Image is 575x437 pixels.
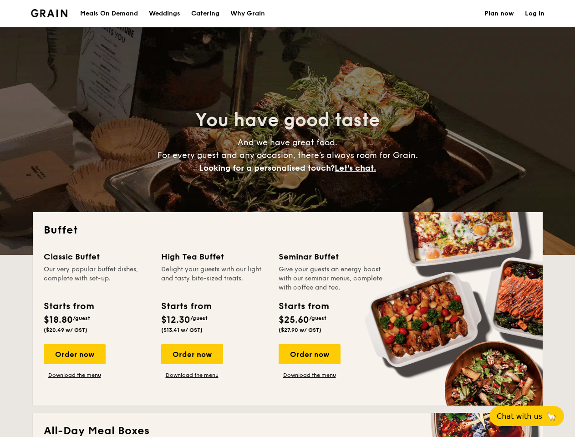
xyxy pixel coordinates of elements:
[279,250,385,263] div: Seminar Buffet
[161,344,223,364] div: Order now
[31,9,68,17] a: Logotype
[161,250,268,263] div: High Tea Buffet
[546,411,557,422] span: 🦙
[161,327,203,333] span: ($13.41 w/ GST)
[335,163,376,173] span: Let's chat.
[279,265,385,292] div: Give your guests an energy boost with our seminar menus, complete with coffee and tea.
[190,315,208,321] span: /guest
[497,412,542,421] span: Chat with us
[73,315,90,321] span: /guest
[44,327,87,333] span: ($20.49 w/ GST)
[44,371,106,379] a: Download the menu
[279,300,328,313] div: Starts from
[44,223,532,238] h2: Buffet
[44,344,106,364] div: Order now
[44,250,150,263] div: Classic Buffet
[161,265,268,292] div: Delight your guests with our light and tasty bite-sized treats.
[161,371,223,379] a: Download the menu
[44,265,150,292] div: Our very popular buffet dishes, complete with set-up.
[309,315,326,321] span: /guest
[161,300,211,313] div: Starts from
[279,371,341,379] a: Download the menu
[161,315,190,325] span: $12.30
[158,137,418,173] span: And we have great food. For every guest and any occasion, there’s always room for Grain.
[279,344,341,364] div: Order now
[31,9,68,17] img: Grain
[44,315,73,325] span: $18.80
[195,109,380,131] span: You have good taste
[279,327,321,333] span: ($27.90 w/ GST)
[44,300,93,313] div: Starts from
[279,315,309,325] span: $25.60
[489,406,564,426] button: Chat with us🦙
[199,163,335,173] span: Looking for a personalised touch?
